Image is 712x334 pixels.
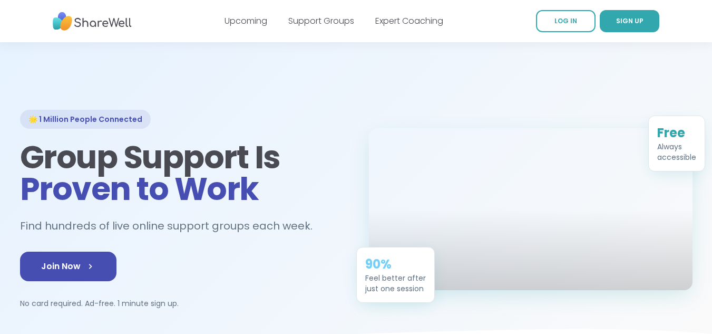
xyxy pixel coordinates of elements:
span: Proven to Work [20,167,259,211]
a: LOG IN [536,10,596,32]
a: SIGN UP [600,10,659,32]
div: Always accessible [657,141,696,163]
h1: Group Support Is [20,141,344,205]
h2: Find hundreds of live online support groups each week. [20,217,324,235]
span: SIGN UP [616,16,643,25]
div: 90% [365,256,426,273]
a: Support Groups [288,15,354,27]
span: Join Now [41,260,95,273]
div: Feel better after just one session [365,273,426,294]
a: Upcoming [225,15,267,27]
span: LOG IN [554,16,577,25]
div: Free [657,125,696,141]
div: 🌟 1 Million People Connected [20,110,151,129]
a: Expert Coaching [375,15,443,27]
p: No card required. Ad-free. 1 minute sign up. [20,298,344,309]
a: Join Now [20,252,116,281]
img: ShareWell Nav Logo [53,7,132,36]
